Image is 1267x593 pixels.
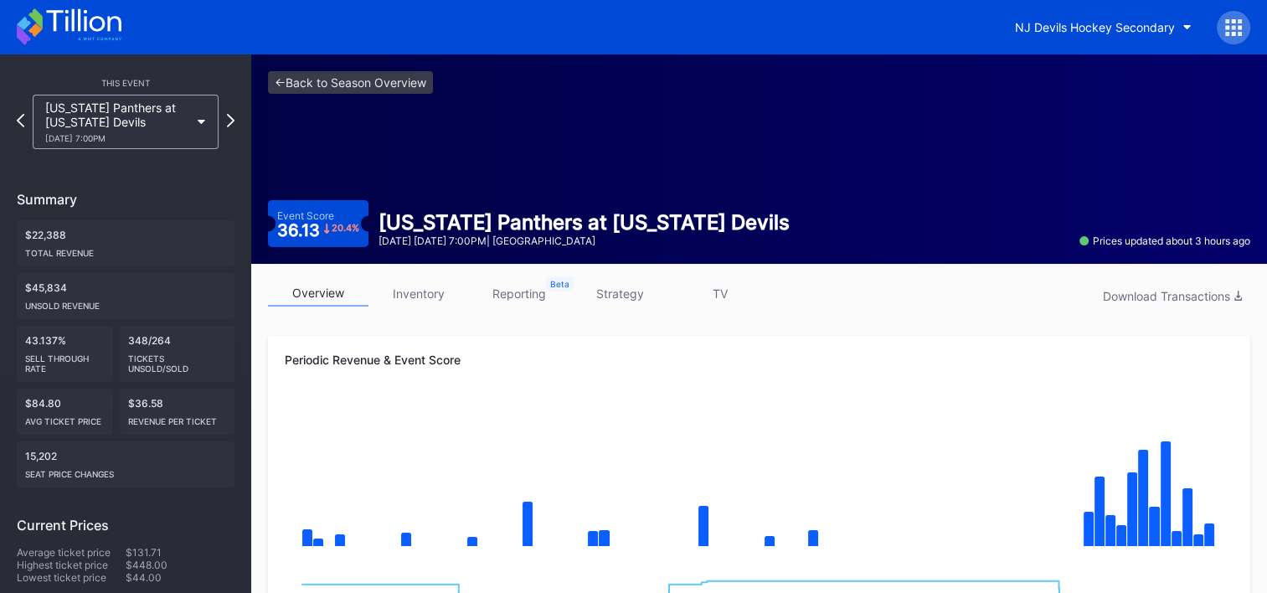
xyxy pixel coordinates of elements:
div: 43.137% [17,326,113,382]
div: This Event [17,78,234,88]
div: $36.58 [120,389,235,435]
a: overview [268,281,368,307]
div: [US_STATE] Panthers at [US_STATE] Devils [45,101,189,143]
div: Summary [17,191,234,208]
div: Prices updated about 3 hours ago [1079,235,1250,247]
div: Highest ticket price [17,559,126,571]
div: [DATE] 7:00PM [45,133,189,143]
div: $131.71 [126,546,234,559]
div: 15,202 [17,441,234,487]
div: Average ticket price [17,546,126,559]
div: Sell Through Rate [25,347,105,374]
div: $45,834 [17,273,234,319]
a: <-Back to Season Overview [268,71,433,94]
div: Avg ticket price [25,410,105,426]
div: $22,388 [17,220,234,266]
div: Revenue per ticket [128,410,227,426]
a: TV [670,281,770,307]
a: reporting [469,281,569,307]
div: [US_STATE] Panthers at [US_STATE] Devils [379,210,790,235]
div: NJ Devils Hockey Secondary [1015,20,1175,34]
a: inventory [368,281,469,307]
div: $84.80 [17,389,113,435]
div: $448.00 [126,559,234,571]
div: [DATE] [DATE] 7:00PM | [GEOGRAPHIC_DATA] [379,235,790,247]
a: strategy [569,281,670,307]
button: NJ Devils Hockey Secondary [1002,12,1204,43]
div: 20.4 % [332,224,359,233]
div: Download Transactions [1103,289,1242,303]
div: Periodic Revenue & Event Score [285,353,1234,367]
div: 348/264 [120,326,235,382]
div: Total Revenue [25,241,226,258]
div: Unsold Revenue [25,294,226,311]
div: Lowest ticket price [17,571,126,584]
button: Download Transactions [1094,285,1250,307]
div: $44.00 [126,571,234,584]
div: 36.13 [277,222,359,239]
div: Tickets Unsold/Sold [128,347,227,374]
svg: Chart title [285,396,1233,564]
div: Current Prices [17,517,234,534]
div: Event Score [277,209,334,222]
div: seat price changes [25,462,226,479]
